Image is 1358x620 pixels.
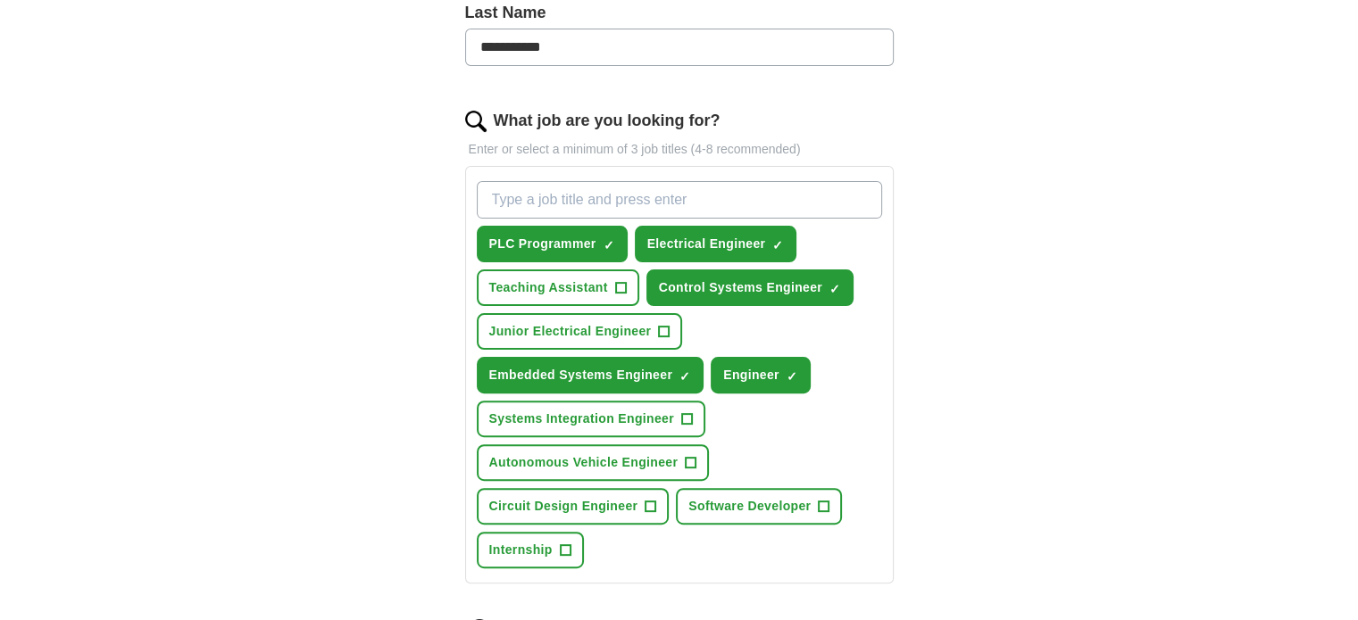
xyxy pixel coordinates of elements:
[604,238,614,252] span: ✓
[676,488,842,525] button: Software Developer
[679,369,690,384] span: ✓
[489,322,652,341] span: Junior Electrical Engineer
[787,369,797,384] span: ✓
[465,140,894,159] p: Enter or select a minimum of 3 job titles (4-8 recommended)
[477,444,710,481] button: Autonomous Vehicle Engineer
[688,497,811,516] span: Software Developer
[772,238,783,252] span: ✓
[494,109,721,133] label: What job are you looking for?
[659,278,822,297] span: Control Systems Engineer
[477,357,704,393] button: Embedded Systems Engineer✓
[477,226,628,262] button: PLC Programmer✓
[477,401,705,437] button: Systems Integration Engineer
[489,278,608,297] span: Teaching Assistant
[489,409,674,428] span: Systems Integration Engineer
[477,532,584,568] button: Internship
[647,235,766,253] span: Electrical Engineer
[723,366,779,384] span: Engineer
[829,282,840,296] span: ✓
[489,541,553,559] span: Internship
[477,488,670,525] button: Circuit Design Engineer
[477,269,639,306] button: Teaching Assistant
[489,497,638,516] span: Circuit Design Engineer
[489,235,596,253] span: PLC Programmer
[646,269,854,306] button: Control Systems Engineer✓
[465,1,894,25] label: Last Name
[477,181,882,219] input: Type a job title and press enter
[711,357,811,393] button: Engineer✓
[465,111,487,132] img: search.png
[477,313,683,350] button: Junior Electrical Engineer
[635,226,797,262] button: Electrical Engineer✓
[489,453,679,472] span: Autonomous Vehicle Engineer
[489,366,673,384] span: Embedded Systems Engineer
